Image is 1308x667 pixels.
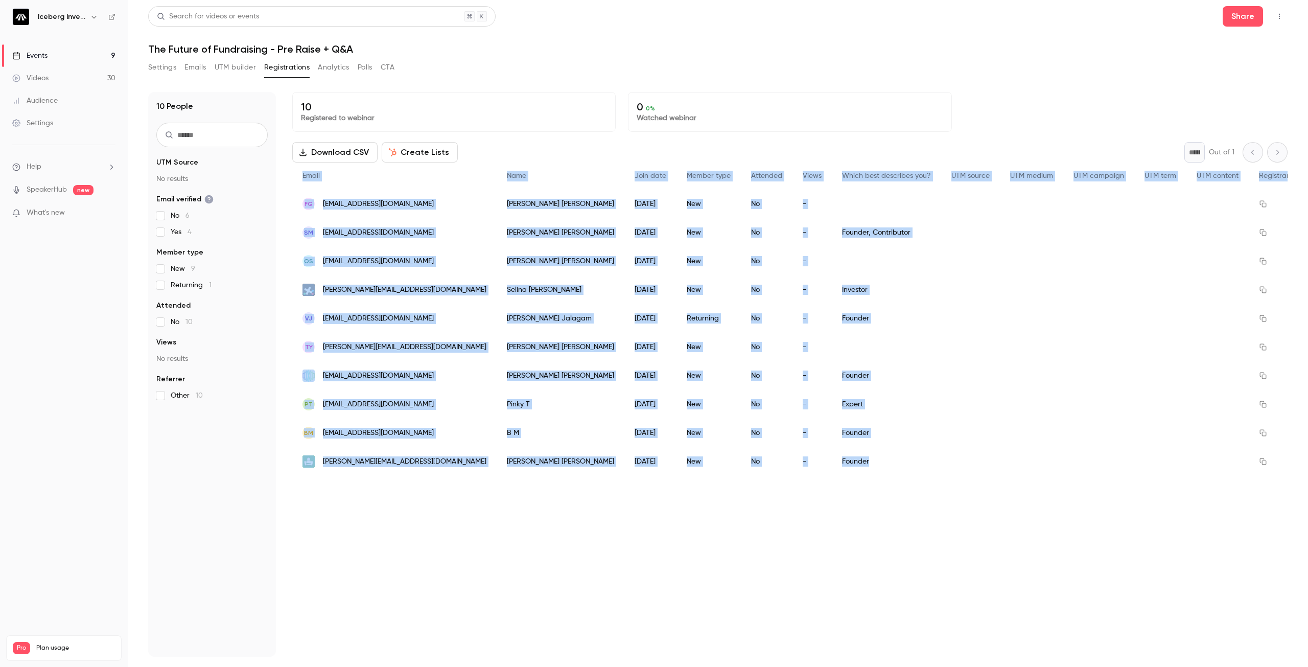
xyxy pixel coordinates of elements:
div: Search for videos or events [157,11,259,22]
span: No [171,317,193,327]
p: 10 [301,101,607,113]
div: Founder, Contributor [832,218,941,247]
div: [PERSON_NAME] Jalagam [497,304,624,333]
div: New [676,275,741,304]
div: Founder [832,419,941,447]
span: Help [27,162,41,172]
div: New [676,218,741,247]
span: What's new [27,208,65,218]
div: [DATE] [624,333,676,361]
span: UTM term [1144,172,1176,179]
span: UTM source [951,172,990,179]
div: [DATE] [624,218,676,247]
span: BM [304,428,313,438]
div: No [741,218,792,247]
div: - [792,361,832,390]
span: [PERSON_NAME][EMAIL_ADDRESS][DOMAIN_NAME] [323,342,486,353]
iframe: Noticeable Trigger [103,209,115,218]
img: swifta.systems [302,370,315,382]
div: No [741,447,792,476]
div: [PERSON_NAME] [PERSON_NAME] [497,361,624,390]
span: VJ [305,314,312,323]
span: [PERSON_NAME][EMAIL_ADDRESS][DOMAIN_NAME] [323,456,486,467]
span: Views [803,172,822,179]
div: Settings [12,118,53,128]
span: Which best describes you? [842,172,931,179]
span: PT [305,400,313,409]
div: B M [497,419,624,447]
button: UTM builder [215,59,256,76]
div: No [741,390,792,419]
span: No [171,211,190,221]
span: UTM content [1197,172,1239,179]
button: Registrations [264,59,310,76]
span: [PERSON_NAME][EMAIL_ADDRESS][DOMAIN_NAME] [323,285,486,295]
button: Analytics [318,59,349,76]
span: [EMAIL_ADDRESS][DOMAIN_NAME] [323,227,434,238]
span: UTM Source [156,157,198,168]
p: Registered to webinar [301,113,607,123]
div: - [792,390,832,419]
span: 4 [188,228,192,236]
button: Create Lists [382,142,458,163]
span: Views [156,337,176,348]
div: [DATE] [624,304,676,333]
span: Member type [156,247,203,258]
button: CTA [381,59,394,76]
div: No [741,419,792,447]
span: Attended [751,172,782,179]
span: 10 [196,392,203,399]
div: - [792,190,832,218]
section: facet-groups [156,157,268,401]
span: new [73,185,94,195]
h6: Iceberg Investor Nurturing [38,12,86,22]
button: Polls [358,59,372,76]
p: No results [156,174,268,184]
li: help-dropdown-opener [12,162,115,172]
div: New [676,333,741,361]
span: Email [302,172,320,179]
h1: 10 People [156,100,193,112]
span: [EMAIL_ADDRESS][DOMAIN_NAME] [323,313,434,324]
button: Share [1223,6,1263,27]
div: Founder [832,447,941,476]
div: [DATE] [624,361,676,390]
span: Member type [687,172,731,179]
div: [DATE] [624,419,676,447]
div: New [676,390,741,419]
div: No [741,333,792,361]
span: [EMAIL_ADDRESS][DOMAIN_NAME] [323,428,434,439]
div: No [741,247,792,275]
div: [PERSON_NAME] [PERSON_NAME] [497,447,624,476]
div: [DATE] [624,190,676,218]
span: 6 [185,212,190,219]
span: Referrer [156,374,185,384]
div: [DATE] [624,390,676,419]
div: Videos [12,73,49,83]
p: Watched webinar [637,113,943,123]
div: Audience [12,96,58,106]
span: UTM campaign [1073,172,1124,179]
div: No [741,304,792,333]
div: - [792,447,832,476]
span: Pro [13,642,30,654]
div: No [741,361,792,390]
div: Investor [832,275,941,304]
span: 0 % [646,105,655,112]
span: Name [507,172,526,179]
span: Join date [635,172,666,179]
span: OS [304,257,313,266]
span: Registrant link [1259,172,1306,179]
div: Founder [832,361,941,390]
div: No [741,275,792,304]
button: Download CSV [292,142,378,163]
p: 0 [637,101,943,113]
span: New [171,264,195,274]
div: [DATE] [624,447,676,476]
div: Founder [832,304,941,333]
span: 9 [191,265,195,272]
img: Iceberg Investor Nurturing [13,9,29,25]
div: Pinky T [497,390,624,419]
span: FG [305,199,313,209]
div: New [676,447,741,476]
